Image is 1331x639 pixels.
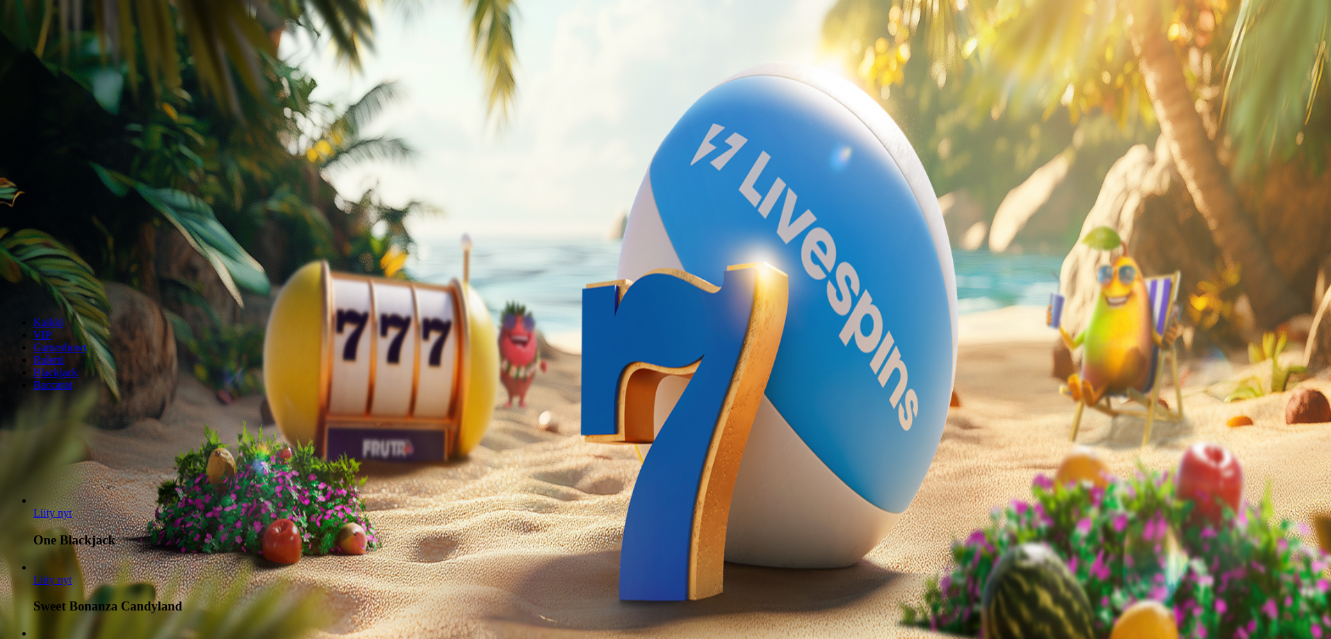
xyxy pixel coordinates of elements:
[33,561,1325,615] article: Sweet Bonanza Candyland
[33,574,72,585] a: Sweet Bonanza Candyland
[6,293,1325,417] header: Lobby
[33,379,72,391] a: Baccarat
[33,507,72,519] span: Liity nyt
[33,341,86,353] a: Gameshowt
[33,507,72,519] a: One Blackjack
[33,329,51,341] a: VIP
[33,494,1325,548] article: One Blackjack
[33,366,78,378] a: Blackjack
[33,574,72,585] span: Liity nyt
[6,293,1325,391] nav: Lobby
[33,354,64,366] a: Ruletti
[33,533,1325,548] h3: One Blackjack
[33,316,64,328] a: Kaikki
[33,599,1325,614] h3: Sweet Bonanza Candyland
